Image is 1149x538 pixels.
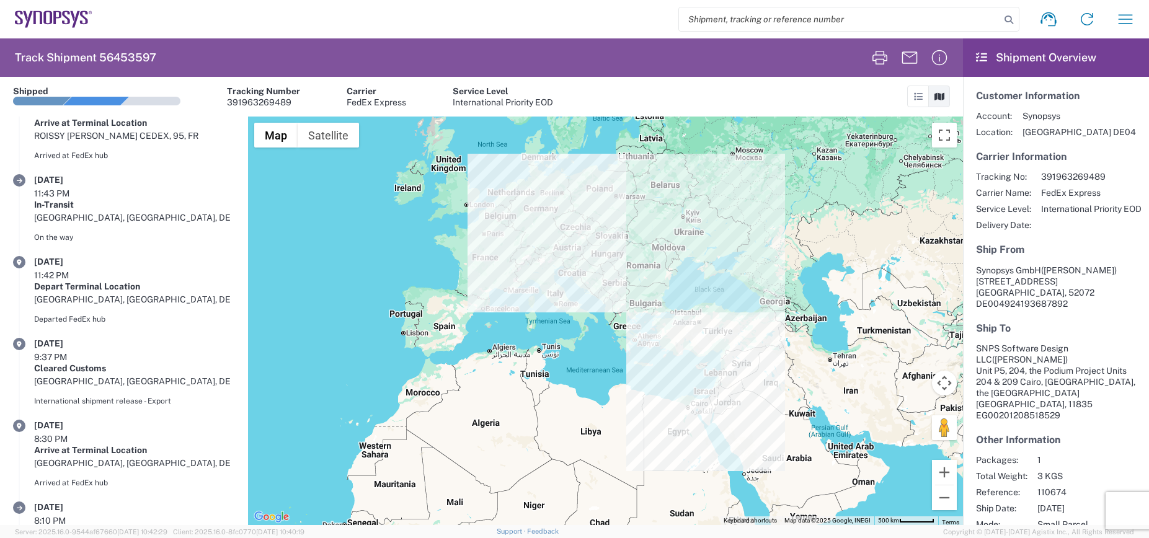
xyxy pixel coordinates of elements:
[1037,454,1108,465] span: 1
[34,174,96,185] div: [DATE]
[34,232,235,243] div: On the way
[1041,203,1142,214] span: International Priority EOD
[34,420,96,431] div: [DATE]
[34,212,235,223] div: [GEOGRAPHIC_DATA], [GEOGRAPHIC_DATA], DE
[34,294,235,305] div: [GEOGRAPHIC_DATA], [GEOGRAPHIC_DATA], DE
[34,199,235,210] div: In-Transit
[976,343,1136,421] address: [GEOGRAPHIC_DATA], 11835 EG
[1041,171,1142,182] span: 391963269489
[34,444,235,456] div: Arrive at Terminal Location
[34,117,235,128] div: Arrive at Terminal Location
[256,528,304,536] span: [DATE] 10:40:19
[932,415,957,440] button: Drag Pegman onto the map to open Street View
[347,86,406,97] div: Carrier
[34,363,235,374] div: Cleared Customs
[976,470,1027,482] span: Total Weight:
[976,219,1031,231] span: Delivery Date:
[1041,187,1142,198] span: FedEx Express
[976,454,1027,465] span: Packages:
[34,270,96,281] div: 11:42 PM
[679,7,1000,31] input: Shipment, tracking or reference number
[1023,126,1136,138] span: [GEOGRAPHIC_DATA] DE04
[976,265,1041,275] span: Synopsys GmbH
[34,256,96,267] div: [DATE]
[1023,110,1136,121] span: Synopsys
[251,509,292,525] img: Google
[34,395,235,407] div: International shipment release - Export
[976,90,1136,102] h5: Customer Information
[963,38,1149,77] header: Shipment Overview
[988,410,1060,420] span: 00201208518529
[453,86,553,97] div: Service Level
[874,516,938,525] button: Map Scale: 500 km per 53 pixels
[34,338,96,349] div: [DATE]
[976,187,1031,198] span: Carrier Name:
[976,322,1136,334] h5: Ship To
[976,265,1136,309] address: [GEOGRAPHIC_DATA], 52072 DE
[976,519,1027,530] span: Mode:
[976,276,1058,286] span: [STREET_ADDRESS]
[932,123,957,148] button: Toggle fullscreen view
[1037,470,1108,482] span: 3 KGS
[878,517,899,524] span: 500 km
[34,477,235,488] div: Arrived at FedEx hub
[976,171,1031,182] span: Tracking No:
[976,203,1031,214] span: Service Level:
[347,97,406,108] div: FedEx Express
[988,299,1068,309] span: 004924193687892
[976,126,1013,138] span: Location:
[34,150,235,161] div: Arrived at FedEx hub
[34,501,96,513] div: [DATE]
[976,487,1027,498] span: Reference:
[784,517,871,524] span: Map data ©2025 Google, INEGI
[34,457,235,469] div: [GEOGRAPHIC_DATA], [GEOGRAPHIC_DATA], DE
[976,343,1135,398] span: SNPS Software Design LLC Unit P5, 204, the Podium Project Units 204 & 209 Cairo, [GEOGRAPHIC_DATA...
[34,433,96,444] div: 8:30 PM
[251,509,292,525] a: Open this area in Google Maps (opens a new window)
[34,281,235,292] div: Depart Terminal Location
[13,86,48,97] div: Shipped
[117,528,167,536] span: [DATE] 10:42:29
[34,188,96,199] div: 11:43 PM
[992,355,1068,364] span: ([PERSON_NAME])
[527,527,559,535] a: Feedback
[932,460,957,485] button: Zoom in
[942,519,959,526] a: Terms
[453,97,553,108] div: International Priority EOD
[15,50,156,65] h2: Track Shipment 56453597
[976,503,1027,514] span: Ship Date:
[932,485,957,510] button: Zoom out
[298,123,359,148] button: Show satellite imagery
[34,314,235,325] div: Departed FedEx hub
[227,86,300,97] div: Tracking Number
[1037,519,1108,530] span: Small Parcel
[943,526,1134,537] span: Copyright © [DATE]-[DATE] Agistix Inc., All Rights Reserved
[227,97,300,108] div: 391963269489
[932,371,957,395] button: Map camera controls
[34,351,96,363] div: 9:37 PM
[254,123,298,148] button: Show street map
[976,151,1136,162] h5: Carrier Information
[15,528,167,536] span: Server: 2025.16.0-9544af67660
[34,130,235,141] div: ROISSY [PERSON_NAME] CEDEX, 95, FR
[1037,503,1108,514] span: [DATE]
[173,528,304,536] span: Client: 2025.16.0-8fc0770
[1041,265,1117,275] span: ([PERSON_NAME])
[1037,487,1108,498] span: 110674
[976,110,1013,121] span: Account:
[976,244,1136,255] h5: Ship From
[34,376,235,387] div: [GEOGRAPHIC_DATA], [GEOGRAPHIC_DATA], DE
[497,527,528,535] a: Support
[34,515,96,526] div: 8:10 PM
[976,434,1136,446] h5: Other Information
[724,516,777,525] button: Keyboard shortcuts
